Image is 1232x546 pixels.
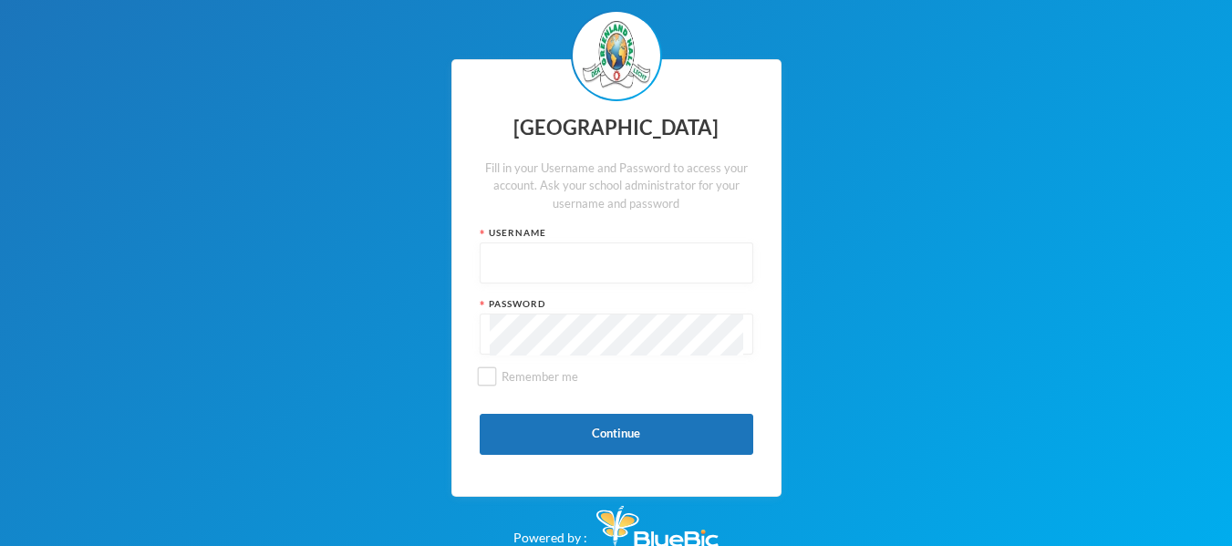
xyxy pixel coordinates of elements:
[480,226,753,240] div: Username
[480,110,753,146] div: [GEOGRAPHIC_DATA]
[494,369,585,384] span: Remember me
[480,414,753,455] button: Continue
[480,160,753,213] div: Fill in your Username and Password to access your account. Ask your school administrator for your...
[480,297,753,311] div: Password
